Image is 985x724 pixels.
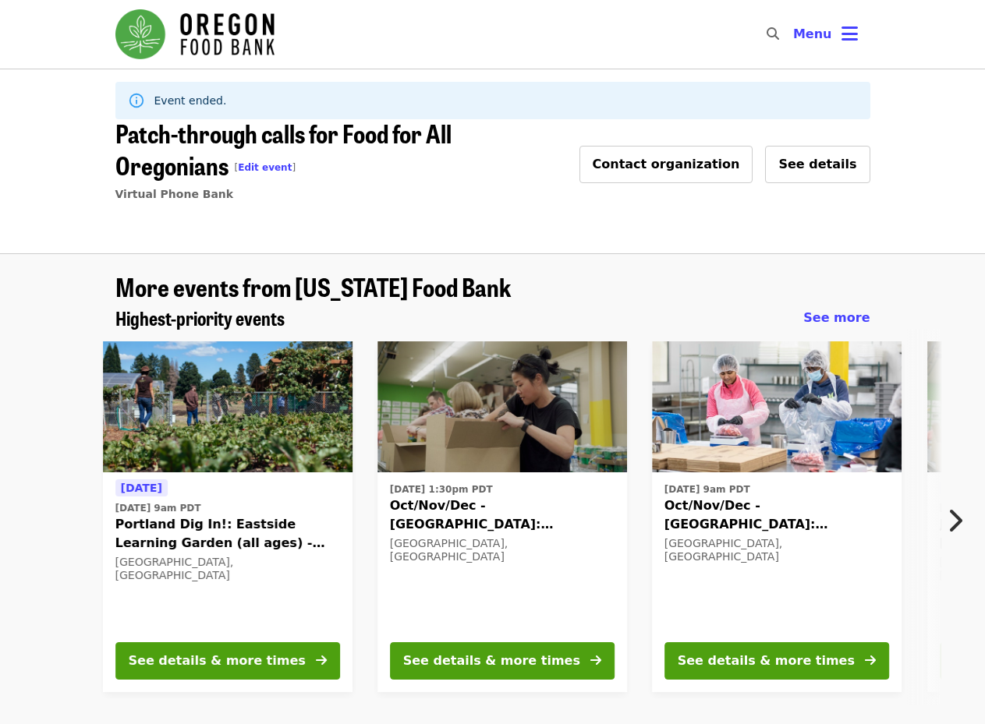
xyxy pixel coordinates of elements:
i: bars icon [842,23,858,45]
img: Oct/Nov/Dec - Beaverton: Repack/Sort (age 10+) organized by Oregon Food Bank [652,341,902,472]
span: More events from [US_STATE] Food Bank [115,268,511,305]
i: arrow-right icon [316,653,327,668]
span: Contact organization [593,157,740,171]
span: See details [778,157,856,171]
div: See details & more times [678,652,855,670]
a: Highest-priority events [115,307,285,330]
div: [GEOGRAPHIC_DATA], [GEOGRAPHIC_DATA] [115,556,340,582]
span: Event ended. [154,94,227,107]
time: [DATE] 9am PDT [664,482,750,496]
i: chevron-right icon [947,506,962,535]
a: See details for "Oct/Nov/Dec - Beaverton: Repack/Sort (age 10+)" [652,341,902,692]
i: arrow-right icon [590,653,601,668]
img: Oregon Food Bank - Home [115,9,275,59]
a: See details for "Oct/Nov/Dec - Portland: Repack/Sort (age 8+)" [377,341,627,692]
span: Highest-priority events [115,304,285,331]
div: [GEOGRAPHIC_DATA], [GEOGRAPHIC_DATA] [664,537,889,563]
span: Oct/Nov/Dec - [GEOGRAPHIC_DATA]: Repack/Sort (age [DEMOGRAPHIC_DATA]+) [390,496,615,534]
span: See more [803,310,870,325]
span: Portland Dig In!: Eastside Learning Garden (all ages) - Aug/Sept/Oct [115,515,340,553]
button: See details & more times [664,642,889,680]
button: Contact organization [579,146,753,183]
button: Next item [934,499,985,542]
time: [DATE] 9am PDT [115,501,201,515]
button: Toggle account menu [781,16,870,53]
button: See details & more times [115,642,340,680]
time: [DATE] 1:30pm PDT [390,482,493,496]
a: See details for "Portland Dig In!: Eastside Learning Garden (all ages) - Aug/Sept/Oct" [103,341,353,692]
span: Oct/Nov/Dec - [GEOGRAPHIC_DATA]: Repack/Sort (age [DEMOGRAPHIC_DATA]+) [664,496,889,534]
span: [ ] [235,162,296,173]
img: Portland Dig In!: Eastside Learning Garden (all ages) - Aug/Sept/Oct organized by Oregon Food Bank [103,341,353,472]
div: See details & more times [403,652,580,670]
span: Menu [793,26,832,41]
a: See more [803,309,870,327]
div: See details & more times [129,652,306,670]
span: [DATE] [121,482,162,494]
input: Search [788,16,801,53]
i: search icon [767,26,779,41]
i: arrow-right icon [865,653,876,668]
button: See details & more times [390,642,615,680]
span: Patch-through calls for Food for All Oregonians [115,115,452,183]
div: [GEOGRAPHIC_DATA], [GEOGRAPHIC_DATA] [390,537,615,563]
button: See details [765,146,870,183]
div: Highest-priority events [103,307,883,330]
a: Edit event [238,162,292,173]
a: Virtual Phone Bank [115,188,234,200]
img: Oct/Nov/Dec - Portland: Repack/Sort (age 8+) organized by Oregon Food Bank [377,341,627,472]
